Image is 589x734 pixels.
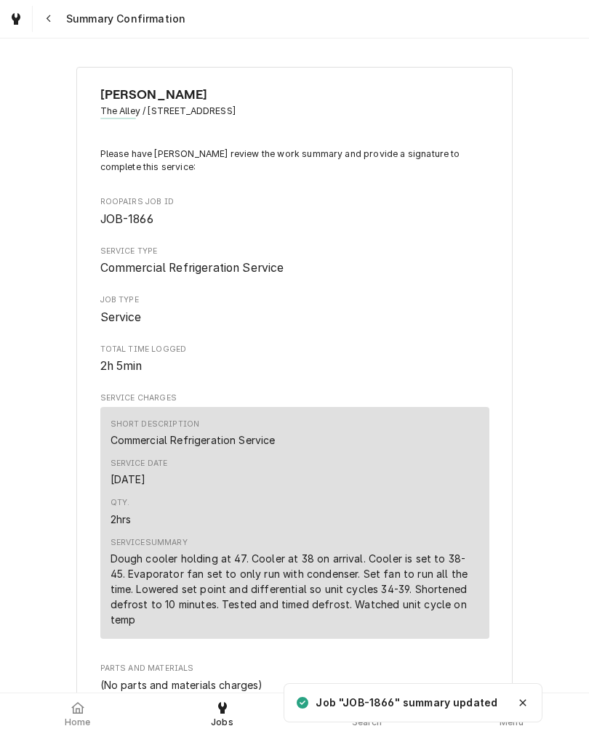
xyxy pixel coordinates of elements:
[100,310,142,324] span: Service
[100,358,489,375] span: Total Time Logged
[100,309,489,326] span: Job Type
[316,695,499,710] div: Job "JOB-1866" summary updated
[100,85,489,105] span: Name
[100,663,489,692] div: Parts and Materials
[100,211,489,228] span: Roopairs Job ID
[100,246,489,277] div: Service Type
[111,497,132,526] div: Quantity
[100,344,489,375] div: Total Time Logged
[62,12,185,26] span: Summary Confirmation
[111,537,188,549] div: Service Summary
[100,294,489,326] div: Job Type
[100,392,489,404] span: Service Charges
[111,419,276,448] div: Short Description
[100,261,284,275] span: Commercial Refrigeration Service
[100,85,489,129] div: Client Information
[100,212,153,226] span: JOB-1866
[36,6,62,32] button: Navigate back
[111,458,168,469] div: Service Date
[111,551,479,627] div: Dough cooler holding at 47. Cooler at 38 on arrival. Cooler is set to 38-45. Evaporator fan set t...
[100,407,489,639] div: Line Item
[100,392,489,645] div: Service Charges
[100,663,489,674] span: Parts and Materials
[111,472,146,487] div: Service Date
[111,419,200,430] div: Short Description
[100,407,489,645] div: Service Charges List
[100,196,489,227] div: Roopairs Job ID
[100,359,143,373] span: 2h 5min
[100,105,489,118] span: Address
[500,717,524,728] span: Menu
[111,458,168,487] div: Service Date
[100,344,489,355] span: Total Time Logged
[100,246,489,257] span: Service Type
[65,717,91,728] span: Home
[6,696,149,731] a: Home
[151,696,294,731] a: Jobs
[352,717,382,728] span: Search
[111,432,276,448] div: Short Description
[100,196,489,208] span: Roopairs Job ID
[111,512,132,527] div: Quantity
[100,294,489,306] span: Job Type
[211,717,233,728] span: Jobs
[100,259,489,277] span: Service Type
[100,148,489,174] p: Please have [PERSON_NAME] review the work summary and provide a signature to complete this service:
[3,6,29,32] a: Go to Jobs
[100,677,489,693] div: Parts and Materials List
[111,497,130,509] div: Qty.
